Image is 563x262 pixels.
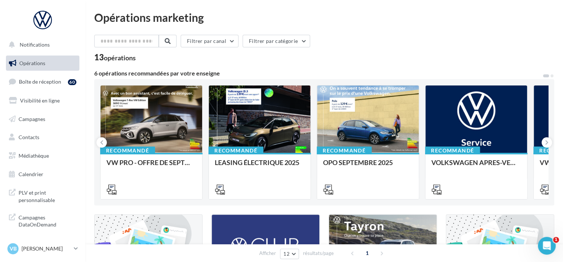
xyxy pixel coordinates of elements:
span: Campagnes [19,115,45,122]
div: 60 [68,79,76,85]
a: Boîte de réception60 [4,74,81,90]
div: Recommandé [208,147,263,155]
button: Notifications [4,37,78,53]
span: Visibilité en ligne [20,97,60,104]
div: Opérations marketing [94,12,554,23]
button: 12 [280,249,299,259]
span: Contacts [19,134,39,140]
a: Calendrier [4,167,81,182]
span: Opérations [19,60,45,66]
p: [PERSON_NAME] [22,245,71,252]
span: Notifications [20,41,50,48]
span: 1 [553,237,559,243]
div: VW PRO - OFFRE DE SEPTEMBRE 25 [106,159,196,174]
div: 13 [94,53,136,61]
a: Campagnes DataOnDemand [4,209,81,231]
iframe: Intercom live chat [538,237,556,255]
a: VB [PERSON_NAME] [6,242,79,256]
span: résultats/page [303,250,334,257]
span: Campagnes DataOnDemand [19,212,76,228]
div: Recommandé [317,147,372,155]
div: Recommandé [425,147,480,155]
span: PLV et print personnalisable [19,188,76,204]
span: Calendrier [19,171,43,177]
span: Médiathèque [19,152,49,159]
div: OPO SEPTEMBRE 2025 [323,159,413,174]
a: Médiathèque [4,148,81,164]
div: 6 opérations recommandées par votre enseigne [94,70,542,76]
div: VOLKSWAGEN APRES-VENTE [431,159,521,174]
span: 12 [283,251,290,257]
button: Filtrer par catégorie [243,35,310,47]
div: Recommandé [100,147,155,155]
a: Contacts [4,130,81,145]
span: VB [10,245,17,252]
div: LEASING ÉLECTRIQUE 2025 [215,159,304,174]
a: Opérations [4,56,81,71]
a: Visibilité en ligne [4,93,81,108]
button: Filtrer par canal [181,35,238,47]
div: opérations [104,54,136,61]
a: Campagnes [4,111,81,127]
span: Afficher [259,250,276,257]
a: PLV et print personnalisable [4,185,81,206]
span: 1 [361,247,373,259]
span: Boîte de réception [19,78,61,85]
